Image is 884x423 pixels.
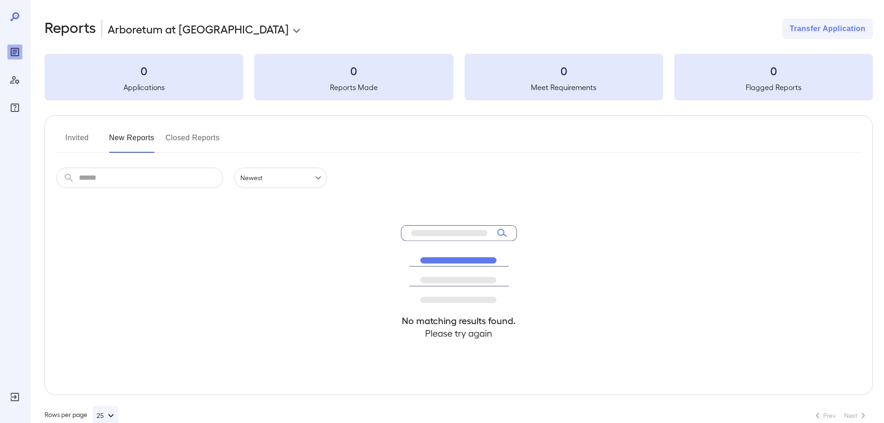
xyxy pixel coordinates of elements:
[166,130,220,153] button: Closed Reports
[45,82,243,93] h5: Applications
[808,408,873,423] nav: pagination navigation
[109,130,155,153] button: New Reports
[108,21,289,36] p: Arboretum at [GEOGRAPHIC_DATA]
[674,63,873,78] h3: 0
[401,314,517,327] h4: No matching results found.
[401,327,517,339] h4: Please try again
[234,168,327,188] div: Newest
[674,82,873,93] h5: Flagged Reports
[465,63,663,78] h3: 0
[56,130,98,153] button: Invited
[7,390,22,404] div: Log Out
[45,19,96,39] h2: Reports
[254,82,453,93] h5: Reports Made
[45,54,873,100] summary: 0Applications0Reports Made0Meet Requirements0Flagged Reports
[782,19,873,39] button: Transfer Application
[465,82,663,93] h5: Meet Requirements
[7,100,22,115] div: FAQ
[7,45,22,59] div: Reports
[7,72,22,87] div: Manage Users
[45,63,243,78] h3: 0
[254,63,453,78] h3: 0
